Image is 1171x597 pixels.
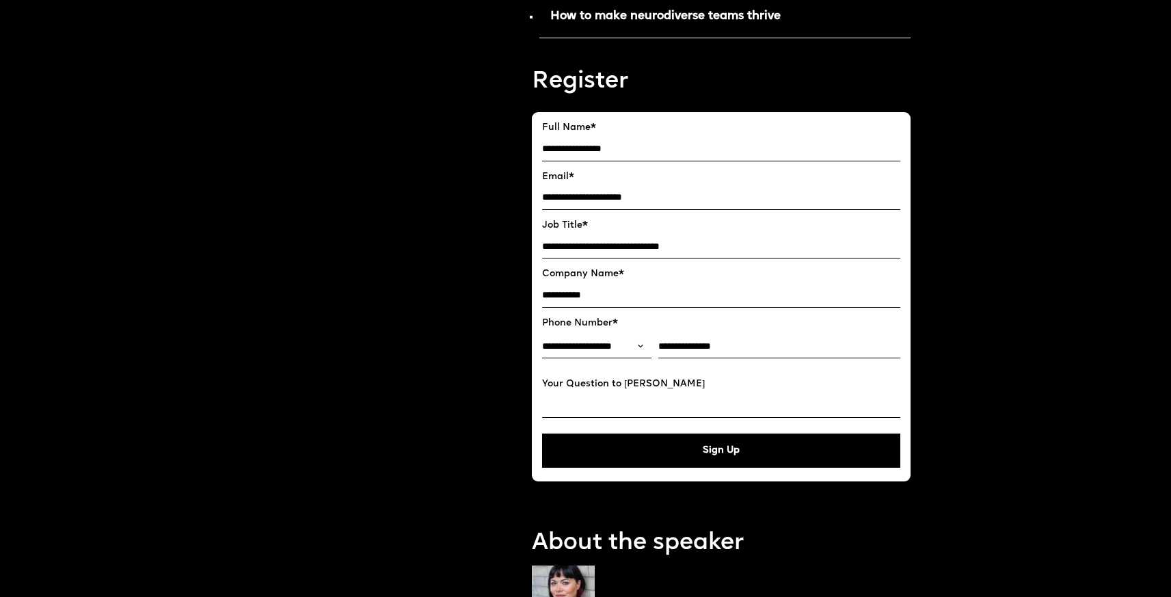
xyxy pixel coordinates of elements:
[542,172,900,183] label: Email
[542,379,900,390] label: Your Question to [PERSON_NAME]
[532,66,911,98] p: Register
[542,269,900,280] label: Company Name
[550,10,781,22] strong: How to make neurodiverse teams thrive
[532,527,911,560] p: About the speaker
[542,434,900,468] button: Sign Up
[542,220,900,231] label: Job Title
[542,318,900,329] label: Phone Number
[542,122,900,133] label: Full Name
